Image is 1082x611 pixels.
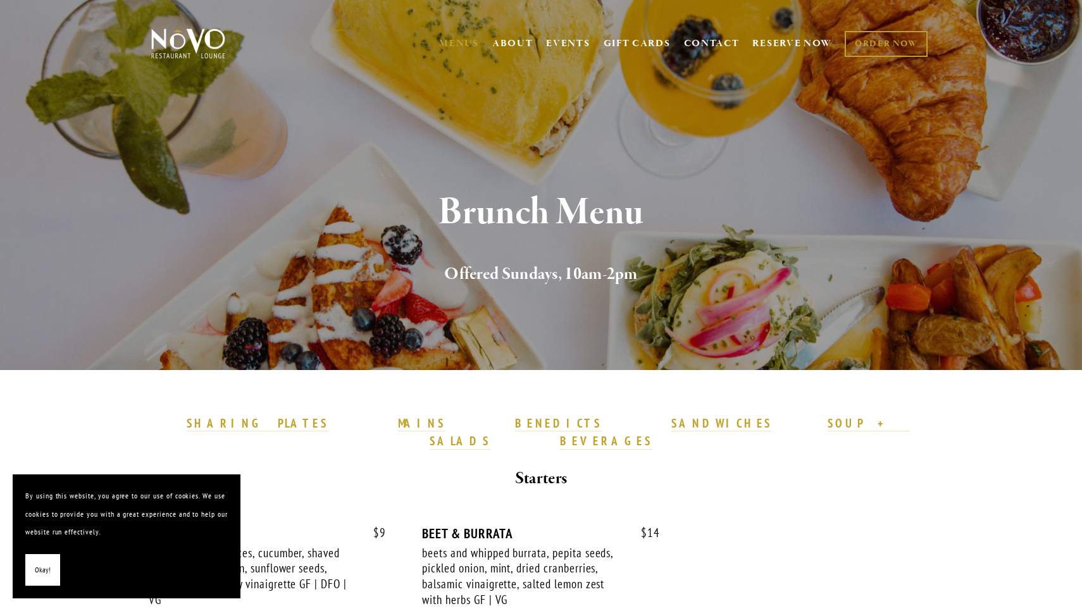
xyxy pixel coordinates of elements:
a: MAINS [398,416,445,432]
strong: SHARING PLATES [187,416,328,431]
h1: Brunch Menu [172,192,910,233]
span: Okay! [35,561,51,579]
a: SOUP + SALADS [430,416,909,450]
div: beets and whipped burrata, pepita seeds, pickled onion, mint, dried cranberries, balsamic vinaigr... [422,545,623,608]
span: $ [373,525,380,540]
a: ABOUT [492,37,533,50]
span: $ [641,525,647,540]
section: Cookie banner [13,474,240,598]
a: SHARING PLATES [187,416,328,432]
span: 9 [361,526,386,540]
p: By using this website, you agree to our use of cookies. We use cookies to provide you with a grea... [25,487,228,541]
h2: Offered Sundays, 10am-2pm [172,261,910,288]
a: CONTACT [684,32,740,56]
strong: MAINS [398,416,445,431]
strong: SANDWICHES [671,416,773,431]
div: mixed market lettuces, cucumber, shaved radish, pickled onion, sunflower seeds, parmesan, cranber... [149,545,350,608]
div: HOUSE SALAD [149,526,386,541]
div: BEET & BURRATA [422,526,659,541]
strong: BENEDICTS [515,416,602,431]
strong: Starters [515,467,567,490]
a: GIFT CARDS [604,32,671,56]
a: BENEDICTS [515,416,602,432]
a: SANDWICHES [671,416,773,432]
span: 14 [628,526,660,540]
strong: BEVERAGES [560,433,652,448]
a: BEVERAGES [560,433,652,450]
button: Okay! [25,554,60,586]
img: Novo Restaurant &amp; Lounge [149,28,228,59]
a: RESERVE NOW [752,32,832,56]
a: EVENTS [546,37,590,50]
a: ORDER NOW [845,31,928,57]
a: MENUS [439,37,479,50]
